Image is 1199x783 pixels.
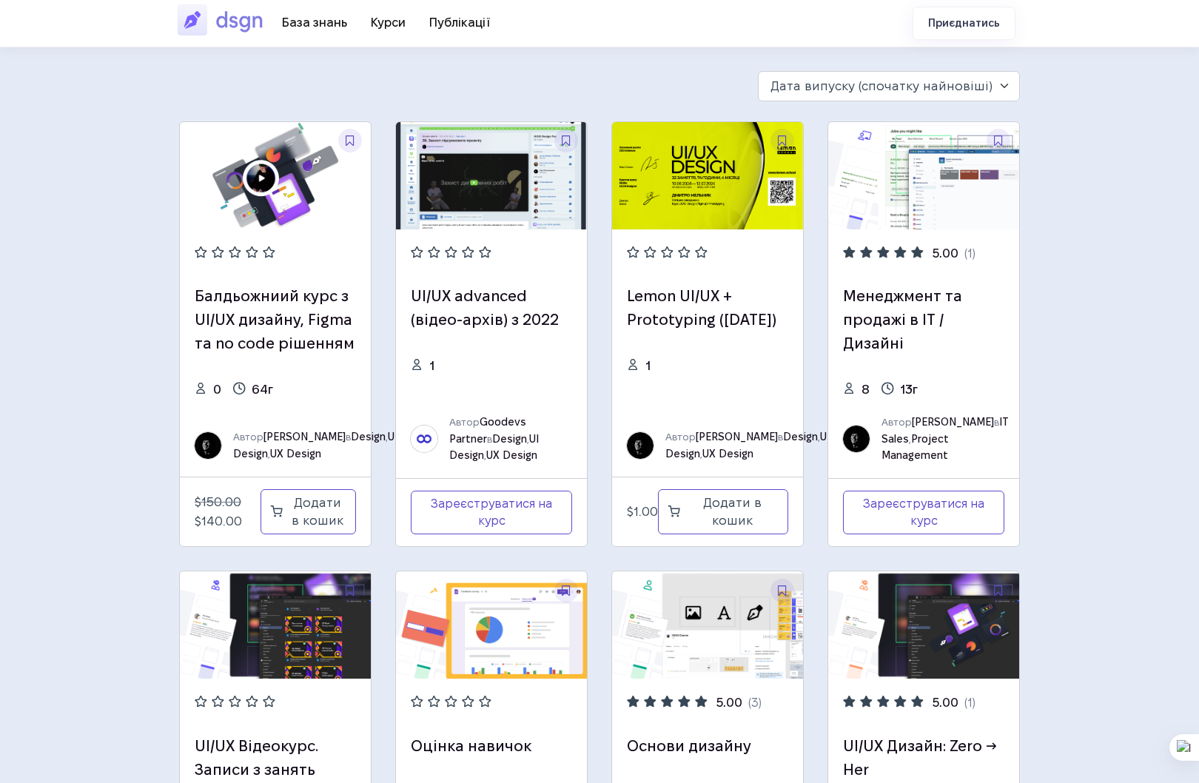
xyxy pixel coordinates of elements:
img: Сергій Головашкін [843,426,870,452]
a: Курси [359,10,417,35]
h3: Менеджмент та продажі в IT / Дизайні [843,284,1004,355]
span: 1 [429,359,434,372]
a: Додати в кошик: “Lemon UI/UX + Prototyping (13.01.2025)” [658,489,788,534]
h3: UI/UX Дизайн: Zero → Her [843,734,1004,782]
span: 64г [252,383,273,396]
bdi: 1.00 [627,505,658,518]
img: Сергій Головашкін [195,432,221,459]
div: (1) [964,693,975,713]
h3: Оцінка навичок [411,734,572,758]
a: Менеджмент та продажі в IT / Дизайні [843,288,962,352]
img: UI/UX advanced (відео-архів) з 2022 [396,122,587,229]
a: UI Design [449,433,539,461]
a: Публікації [417,10,503,35]
a: Design [351,431,386,443]
a: UI Design [233,431,397,459]
span: 13г [900,383,918,396]
img: Сергій Головашкін [627,432,654,459]
a: [PERSON_NAME] [263,431,346,443]
a: Design [492,433,527,445]
h3: UI/UX advanced (відео-архів) з 2022 [411,284,572,332]
img: Основи дизайну [612,571,803,679]
span: 8 [862,383,870,396]
h3: Lemon UI/UX + Prototyping (13.01.2025) [627,284,788,332]
div: Автор в , [881,414,1009,463]
img: Менеджмент та продажі в IT / Дизайні [828,122,1019,229]
a: UX Design [702,448,753,460]
div: Автор в , , [449,414,572,463]
img: UI/UX Дизайн: Zero → Her [828,571,1019,679]
a: UI/UX Дизайн: Zero → Her [843,738,997,778]
h3: Основи дизайну [627,734,788,758]
a: UI/UX advanced (відео-архів) з 2022 [411,288,559,328]
span: $ [195,514,201,528]
bdi: 150.00 [195,495,241,508]
a: База знань [270,10,359,35]
img: Goodevs Partner [411,426,437,452]
a: Зареєструватися на курс [843,491,1004,534]
span: Дата випуску (спочатку найновіші) [770,79,993,93]
img: DSGN Освітньо-професійний простір для амбітних [178,3,270,37]
a: Project Management [881,433,949,461]
span: 1 [645,359,651,372]
a: Оцінка навичок [411,738,531,754]
a: Goodevs Partner [449,416,526,444]
img: Lemon UI/UX + Prototyping (13.01.2025) [612,122,803,229]
a: UX Design [486,449,537,461]
div: 5.00 [933,693,958,713]
span: Додати в кошик [686,494,779,529]
span: $ [195,495,201,508]
a: [PERSON_NAME] [912,416,994,428]
img: Балдьожниий курс з UI/UX дизайну, Figma та no code рішенням [180,122,371,229]
img: UI/UX Відеокурс. Записи з занять (2021) [180,571,371,679]
span: Додати в кошик [289,494,346,529]
a: Design [783,431,818,443]
a: Lemon UI/UX + Prototyping ([DATE]) [627,288,776,328]
div: 5.00 [716,693,742,713]
span: 0 [213,383,221,396]
a: Балдьожниий курс з UI/UX дизайну, Figma та no code рішенням [195,288,355,352]
bdi: 140.00 [195,514,242,528]
a: UX Design [270,448,321,460]
a: Додати в кошик: “Балдьожниий курс з UI/UX дизайну, Figma та no code рішенням” [261,489,356,534]
a: UI Design [665,431,830,459]
div: 5.00 [933,244,958,264]
div: Автор в , , [665,429,830,462]
a: IT Sales [881,416,1009,444]
img: Оцінка навичок [396,571,587,679]
a: Приєднатись [913,7,1015,40]
a: Зареєструватися на курс [411,491,572,534]
div: (3) [748,693,762,713]
h3: Балдьожниий курс з UI/UX дизайну, Figma та no code рішенням [195,284,356,355]
span: $ [627,505,634,518]
div: Автор в , , [233,429,397,462]
a: [PERSON_NAME] [696,431,778,443]
a: Основи дизайну [627,738,751,754]
div: (1) [964,244,975,264]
